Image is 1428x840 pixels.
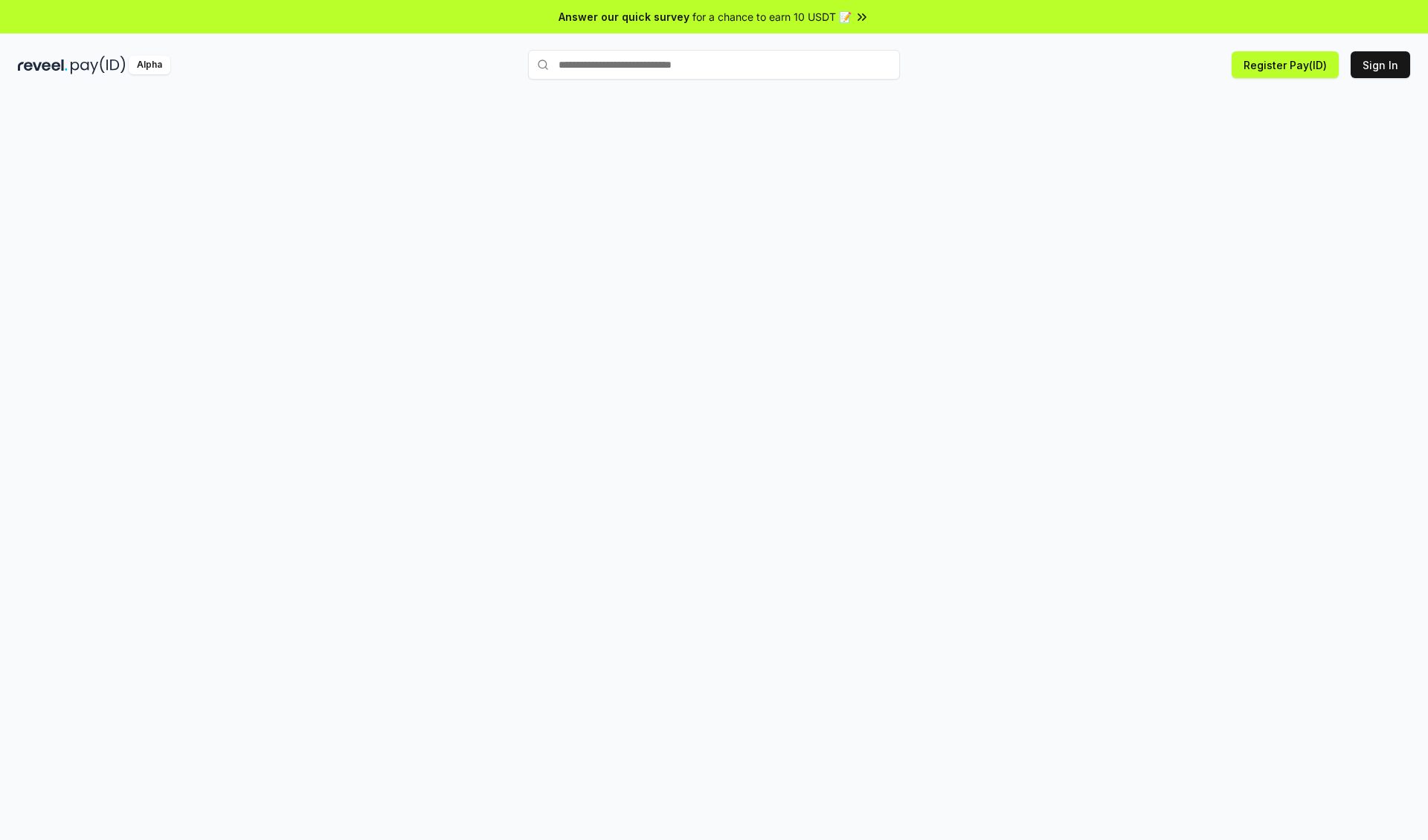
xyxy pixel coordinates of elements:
span: Answer our quick survey [559,9,689,25]
img: pay_id [71,56,126,74]
button: Sign In [1351,51,1410,78]
span: for a chance to earn 10 USDT 📝 [692,9,852,25]
button: Register Pay(ID) [1232,51,1339,78]
div: Alpha [129,56,170,74]
img: reveel_dark [18,56,68,74]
